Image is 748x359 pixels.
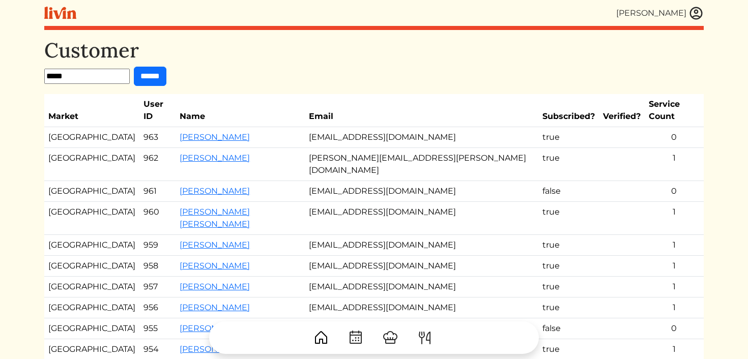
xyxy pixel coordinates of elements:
th: Verified? [599,94,645,127]
td: 956 [139,297,176,318]
img: livin-logo-a0d97d1a881af30f6274990eb6222085a2533c92bbd1e4f22c21b4f0d0e3210c.svg [44,7,76,19]
td: [EMAIL_ADDRESS][DOMAIN_NAME] [305,127,538,148]
a: [PERSON_NAME] [180,303,250,312]
td: [GEOGRAPHIC_DATA] [44,181,139,202]
td: true [538,127,599,148]
td: true [538,297,599,318]
td: [EMAIL_ADDRESS][DOMAIN_NAME] [305,256,538,277]
div: [PERSON_NAME] [616,7,686,19]
td: [GEOGRAPHIC_DATA] [44,235,139,256]
h1: Customer [44,38,704,63]
img: ForkKnife-55491504ffdb50bab0c1e09e7649658475375261d09fd45db06cec23bce548bf.svg [417,330,433,346]
td: [GEOGRAPHIC_DATA] [44,277,139,297]
td: [EMAIL_ADDRESS][DOMAIN_NAME] [305,181,538,202]
td: true [538,148,599,181]
td: 0 [645,181,704,202]
th: Service Count [645,94,704,127]
td: 962 [139,148,176,181]
td: [PERSON_NAME][EMAIL_ADDRESS][PERSON_NAME][DOMAIN_NAME] [305,148,538,181]
td: 960 [139,202,176,235]
img: user_account-e6e16d2ec92f44fc35f99ef0dc9cddf60790bfa021a6ecb1c896eb5d2907b31c.svg [688,6,704,21]
img: CalendarDots-5bcf9d9080389f2a281d69619e1c85352834be518fbc73d9501aef674afc0d57.svg [348,330,364,346]
a: [PERSON_NAME] [180,132,250,142]
td: [EMAIL_ADDRESS][DOMAIN_NAME] [305,235,538,256]
th: Market [44,94,139,127]
td: 958 [139,256,176,277]
td: [EMAIL_ADDRESS][DOMAIN_NAME] [305,202,538,235]
td: [EMAIL_ADDRESS][DOMAIN_NAME] [305,277,538,297]
td: true [538,235,599,256]
td: true [538,202,599,235]
th: Name [176,94,305,127]
a: [PERSON_NAME] [PERSON_NAME] [180,207,250,229]
a: [PERSON_NAME] [180,240,250,250]
td: [GEOGRAPHIC_DATA] [44,256,139,277]
td: 963 [139,127,176,148]
td: 959 [139,235,176,256]
a: [PERSON_NAME] [180,282,250,291]
td: 961 [139,181,176,202]
th: User ID [139,94,176,127]
td: 1 [645,256,704,277]
a: [PERSON_NAME] [180,153,250,163]
td: 1 [645,202,704,235]
img: House-9bf13187bcbb5817f509fe5e7408150f90897510c4275e13d0d5fca38e0b5951.svg [313,330,329,346]
img: ChefHat-a374fb509e4f37eb0702ca99f5f64f3b6956810f32a249b33092029f8484b388.svg [382,330,398,346]
td: 1 [645,235,704,256]
th: Email [305,94,538,127]
td: 1 [645,148,704,181]
td: [GEOGRAPHIC_DATA] [44,127,139,148]
td: true [538,256,599,277]
td: 1 [645,277,704,297]
a: [PERSON_NAME] [180,261,250,271]
a: [PERSON_NAME] [180,186,250,196]
td: 957 [139,277,176,297]
td: 1 [645,297,704,318]
td: [GEOGRAPHIC_DATA] [44,297,139,318]
td: true [538,277,599,297]
td: [GEOGRAPHIC_DATA] [44,202,139,235]
th: Subscribed? [538,94,599,127]
td: false [538,181,599,202]
td: 0 [645,127,704,148]
td: [GEOGRAPHIC_DATA] [44,148,139,181]
td: [EMAIL_ADDRESS][DOMAIN_NAME] [305,297,538,318]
